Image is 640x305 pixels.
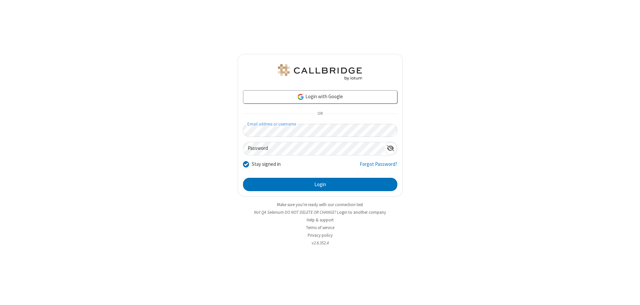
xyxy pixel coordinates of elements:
li: v2.6.352.4 [238,240,403,246]
div: Show password [384,142,397,154]
button: Login to another company [337,209,386,215]
input: Email address or username [243,124,397,137]
a: Terms of service [306,225,334,230]
img: QA Selenium DO NOT DELETE OR CHANGE [277,64,363,80]
a: Help & support [307,217,334,223]
input: Password [243,142,384,155]
span: OR [315,109,325,119]
button: Login [243,178,397,191]
a: Login with Google [243,90,397,104]
a: Forgot Password? [360,160,397,173]
li: Not QA Selenium DO NOT DELETE OR CHANGE? [238,209,403,215]
img: google-icon.png [297,93,304,101]
a: Privacy policy [308,232,333,238]
a: Make sure you're ready with our connection test [277,202,363,207]
label: Stay signed in [252,160,281,168]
